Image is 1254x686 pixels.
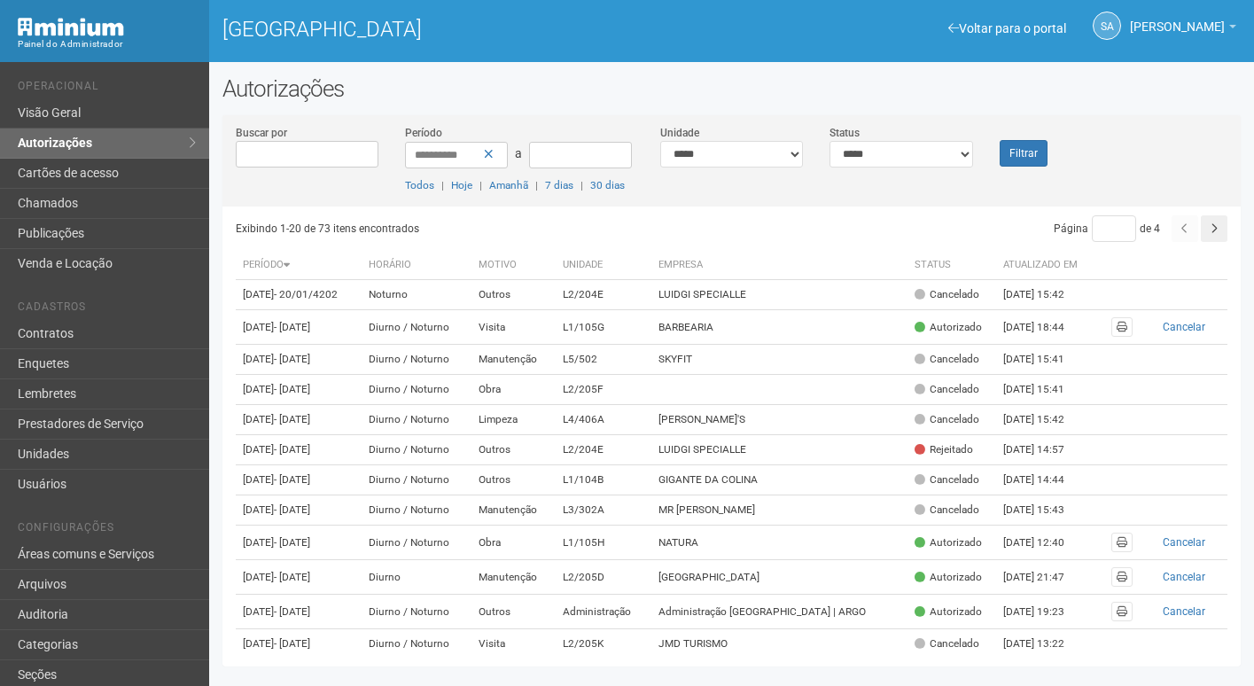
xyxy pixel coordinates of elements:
[651,465,908,495] td: GIGANTE DA COLINA
[996,280,1094,310] td: [DATE] 15:42
[651,560,908,595] td: [GEOGRAPHIC_DATA]
[362,375,471,405] td: Diurno / Noturno
[915,320,982,335] div: Autorizado
[471,595,556,629] td: Outros
[222,18,719,41] h1: [GEOGRAPHIC_DATA]
[236,405,362,435] td: [DATE]
[471,526,556,560] td: Obra
[1093,12,1121,40] a: SA
[236,435,362,465] td: [DATE]
[556,405,651,435] td: L4/406A
[915,412,979,427] div: Cancelado
[590,179,625,191] a: 30 dias
[915,442,973,457] div: Rejeitado
[996,435,1094,465] td: [DATE] 14:57
[236,310,362,345] td: [DATE]
[996,251,1094,280] th: Atualizado em
[362,465,471,495] td: Diurno / Noturno
[651,345,908,375] td: SKYFIT
[274,637,310,650] span: - [DATE]
[18,521,196,540] li: Configurações
[236,375,362,405] td: [DATE]
[471,375,556,405] td: Obra
[915,352,979,367] div: Cancelado
[556,280,651,310] td: L2/204E
[651,495,908,526] td: MR [PERSON_NAME]
[274,413,310,425] span: - [DATE]
[651,629,908,659] td: JMD TURISMO
[915,570,982,585] div: Autorizado
[405,179,434,191] a: Todos
[651,435,908,465] td: LUIDGI SPECIALLE
[274,321,310,333] span: - [DATE]
[556,310,651,345] td: L1/105G
[556,435,651,465] td: L2/204E
[18,80,196,98] li: Operacional
[471,629,556,659] td: Visita
[556,465,651,495] td: L1/104B
[274,536,310,549] span: - [DATE]
[471,495,556,526] td: Manutenção
[915,636,979,651] div: Cancelado
[18,18,124,36] img: Minium
[274,443,310,456] span: - [DATE]
[489,179,528,191] a: Amanhã
[915,382,979,397] div: Cancelado
[18,300,196,319] li: Cadastros
[471,435,556,465] td: Outros
[405,125,442,141] label: Período
[651,526,908,560] td: NATURA
[1054,222,1160,235] span: Página de 4
[651,251,908,280] th: Empresa
[236,251,362,280] th: Período
[515,146,522,160] span: a
[580,179,583,191] span: |
[362,495,471,526] td: Diurno / Noturno
[236,125,287,141] label: Buscar por
[556,345,651,375] td: L5/502
[236,629,362,659] td: [DATE]
[996,495,1094,526] td: [DATE] 15:43
[556,595,651,629] td: Administração
[1147,567,1220,587] button: Cancelar
[471,405,556,435] td: Limpeza
[556,375,651,405] td: L2/205F
[996,629,1094,659] td: [DATE] 13:22
[274,383,310,395] span: - [DATE]
[451,179,472,191] a: Hoje
[362,595,471,629] td: Diurno / Noturno
[362,560,471,595] td: Diurno
[651,595,908,629] td: Administração [GEOGRAPHIC_DATA] | ARGO
[915,604,982,620] div: Autorizado
[996,560,1094,595] td: [DATE] 21:47
[556,526,651,560] td: L1/105H
[996,595,1094,629] td: [DATE] 19:23
[236,465,362,495] td: [DATE]
[915,503,979,518] div: Cancelado
[441,179,444,191] span: |
[236,526,362,560] td: [DATE]
[362,345,471,375] td: Diurno / Noturno
[556,251,651,280] th: Unidade
[362,405,471,435] td: Diurno / Noturno
[651,405,908,435] td: [PERSON_NAME]'S
[274,605,310,618] span: - [DATE]
[236,595,362,629] td: [DATE]
[362,526,471,560] td: Diurno / Noturno
[236,560,362,595] td: [DATE]
[222,75,1241,102] h2: Autorizações
[236,280,362,310] td: [DATE]
[651,310,908,345] td: BARBEARIA
[274,473,310,486] span: - [DATE]
[471,310,556,345] td: Visita
[996,310,1094,345] td: [DATE] 18:44
[362,629,471,659] td: Diurno / Noturno
[236,345,362,375] td: [DATE]
[471,345,556,375] td: Manutenção
[1130,22,1236,36] a: [PERSON_NAME]
[1130,3,1225,34] span: Silvio Anjos
[18,36,196,52] div: Painel do Administrador
[915,472,979,487] div: Cancelado
[274,288,338,300] span: - 20/01/4202
[471,560,556,595] td: Manutenção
